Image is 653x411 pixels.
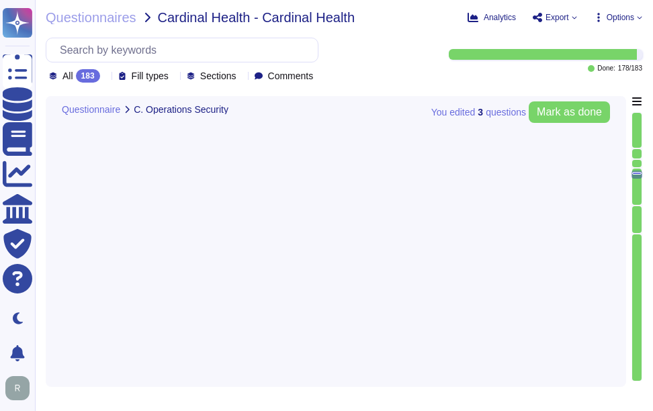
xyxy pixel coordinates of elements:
span: Fill types [132,71,169,81]
span: Sections [200,71,236,81]
span: Comments [268,71,314,81]
span: Export [546,13,569,21]
input: Search by keywords [53,38,318,62]
span: Analytics [484,13,516,21]
span: You edited question s [431,107,526,117]
button: user [3,373,39,403]
span: Options [607,13,634,21]
img: user [5,376,30,400]
span: Cardinal Health - Cardinal Health [158,11,355,24]
span: Questionnaire [62,105,120,114]
span: 178 / 183 [618,65,642,72]
span: Done: [597,65,615,72]
span: All [62,71,73,81]
span: Questionnaires [46,11,136,24]
div: 183 [76,69,100,83]
span: C. Operations Security [134,105,228,114]
button: Analytics [468,12,516,23]
button: Mark as done [529,101,610,123]
b: 3 [478,107,483,117]
span: Mark as done [537,107,602,118]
